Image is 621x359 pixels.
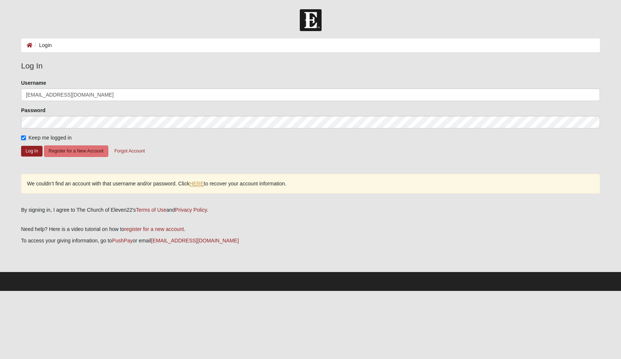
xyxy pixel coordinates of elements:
[21,135,26,140] input: Keep me logged in
[21,225,600,233] p: Need help? Here is a video tutorial on how to .
[112,238,133,244] a: PushPay
[21,237,600,245] p: To access your giving information, go to or email
[175,207,207,213] a: Privacy Policy
[21,206,600,214] div: By signing in, I agree to The Church of Eleven22's and .
[21,107,45,114] label: Password
[28,135,72,141] span: Keep me logged in
[44,145,108,157] button: Register for a New Account
[21,79,46,87] label: Username
[151,238,239,244] a: [EMAIL_ADDRESS][DOMAIN_NAME]
[189,181,204,187] a: HERE
[21,60,600,72] legend: Log In
[300,9,322,31] img: Church of Eleven22 Logo
[136,207,166,213] a: Terms of Use
[110,145,150,157] button: Forgot Account
[21,174,600,194] div: We couldn’t find an account with that username and/or password. Click to recover your account inf...
[33,41,52,49] li: Login
[21,146,43,157] button: Log In
[124,226,184,232] a: register for a new account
